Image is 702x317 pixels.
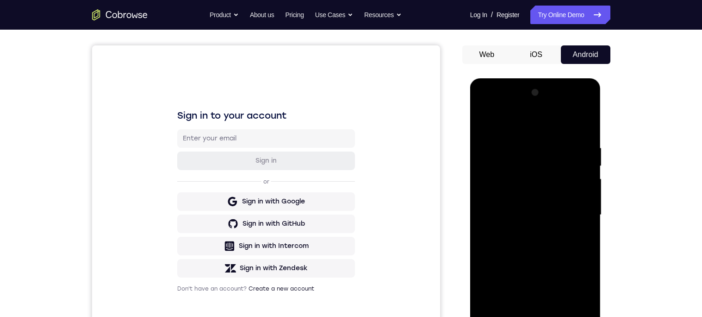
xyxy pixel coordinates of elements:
div: Sign in with GitHub [150,174,213,183]
button: Sign in with Google [85,147,263,165]
a: Create a new account [156,240,222,247]
a: Try Online Demo [530,6,610,24]
div: Sign in with Zendesk [148,218,216,228]
a: About us [250,6,274,24]
p: Don't have an account? [85,240,263,247]
p: or [169,133,179,140]
button: Product [210,6,239,24]
a: Log In [470,6,487,24]
span: / [491,9,493,20]
button: Sign in with GitHub [85,169,263,188]
a: Register [497,6,519,24]
div: Sign in with Google [150,152,213,161]
button: Sign in with Zendesk [85,214,263,232]
a: Pricing [285,6,304,24]
button: iOS [511,45,561,64]
button: Resources [364,6,402,24]
a: Go to the home page [92,9,148,20]
button: Android [561,45,610,64]
button: Sign in with Intercom [85,191,263,210]
button: Use Cases [315,6,353,24]
div: Sign in with Intercom [147,196,217,205]
button: Web [462,45,512,64]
